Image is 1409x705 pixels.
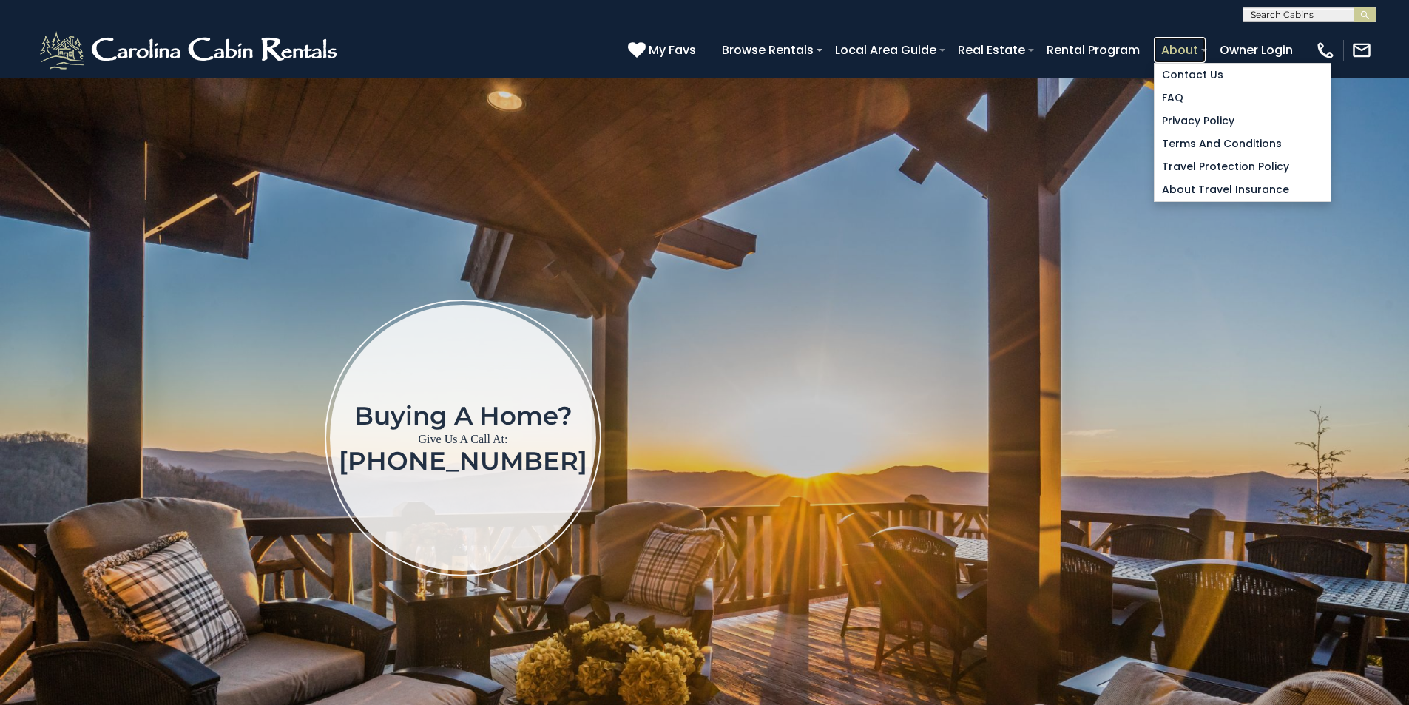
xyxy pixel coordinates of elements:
[339,402,587,429] h1: Buying a home?
[1315,40,1336,61] img: phone-regular-white.png
[649,41,696,59] span: My Favs
[1155,155,1331,178] a: Travel Protection Policy
[714,37,821,63] a: Browse Rentals
[339,429,587,450] p: Give Us A Call At:
[1154,37,1206,63] a: About
[339,445,587,476] a: [PHONE_NUMBER]
[1212,37,1300,63] a: Owner Login
[1155,178,1331,201] a: About Travel Insurance
[1155,87,1331,109] a: FAQ
[1155,64,1331,87] a: Contact Us
[37,28,344,72] img: White-1-2.png
[1039,37,1147,63] a: Rental Program
[828,37,944,63] a: Local Area Guide
[1351,40,1372,61] img: mail-regular-white.png
[950,37,1033,63] a: Real Estate
[1155,109,1331,132] a: Privacy Policy
[1155,132,1331,155] a: Terms and Conditions
[628,41,700,60] a: My Favs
